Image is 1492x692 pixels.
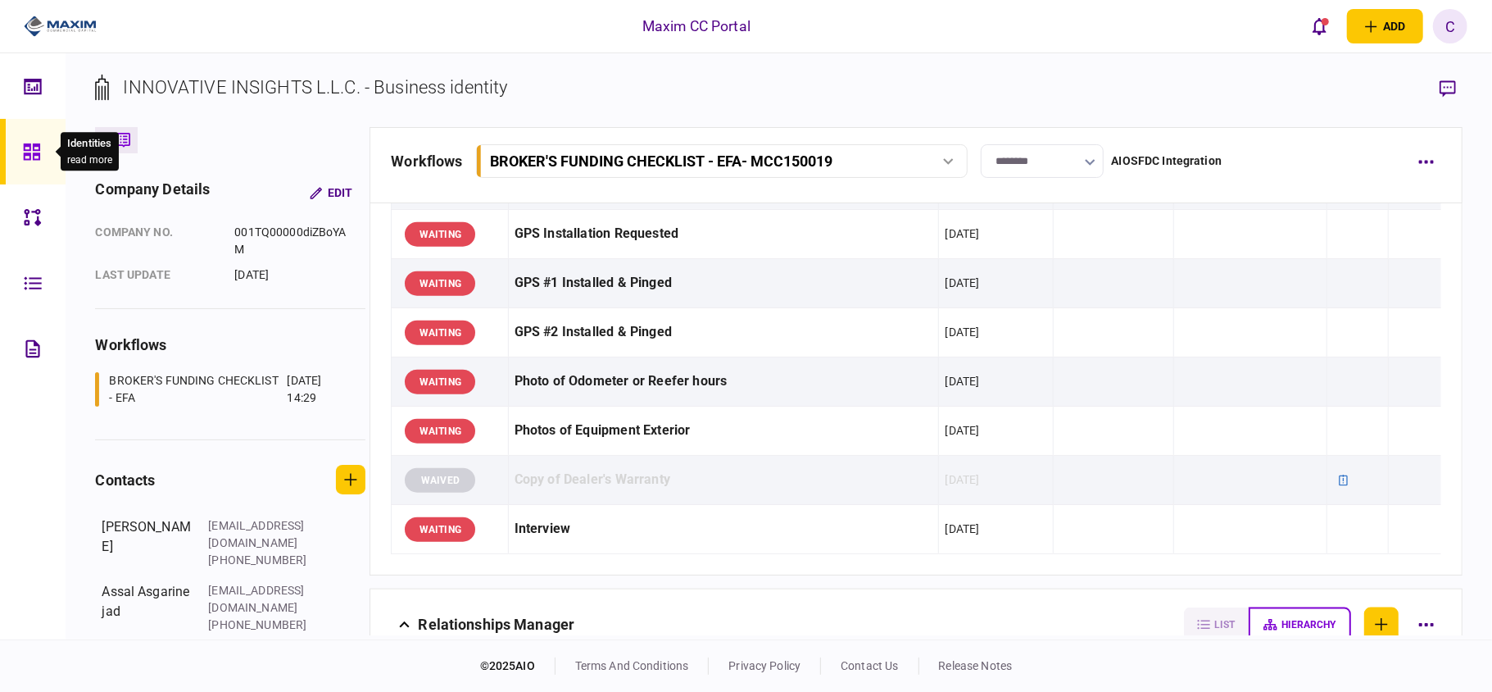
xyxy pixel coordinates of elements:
div: WAITING [405,271,475,296]
div: GPS #1 Installed & Pinged [515,265,933,302]
a: contact us [841,659,898,672]
div: [DATE] [945,471,979,488]
div: GPS Installation Requested [515,216,933,253]
span: list [1215,619,1236,631]
a: BROKER'S FUNDING CHECKLIST - EFA[DATE] 14:29 [95,372,345,407]
div: WAIVED [405,468,475,493]
div: workflows [391,150,462,172]
div: company no. [95,224,218,258]
button: C [1433,9,1467,43]
img: client company logo [24,14,97,39]
div: [PHONE_NUMBER] [208,552,315,569]
div: © 2025 AIO [480,658,556,675]
div: [EMAIL_ADDRESS][DOMAIN_NAME] [208,582,315,617]
a: release notes [939,659,1013,672]
div: [DATE] [945,373,979,389]
div: Interview [515,511,933,548]
div: [DATE] [945,521,979,537]
div: 001TQ00000diZBoYAM [234,224,353,258]
div: [DATE] [945,324,979,340]
div: Photo of Odometer or Reefer hours [515,363,933,400]
button: list [1184,608,1249,642]
div: Identities [67,135,112,152]
div: Assal Asgarinejad [102,582,192,634]
div: Photos of Equipment Exterior [515,412,933,449]
div: last update [95,266,218,284]
div: [DATE] [945,225,979,242]
div: GPS #2 Installed & Pinged [515,314,933,351]
button: Edit [297,178,365,207]
div: company details [95,178,210,207]
button: hierarchy [1249,608,1351,642]
div: Copy of Dealer's Warranty [515,462,933,499]
div: workflows [95,334,365,356]
a: terms and conditions [575,659,689,672]
button: open adding identity options [1347,9,1423,43]
div: [DATE] [945,275,979,291]
div: WAITING [405,517,475,542]
div: WAITING [405,321,475,345]
div: WAITING [405,222,475,247]
div: [DATE] [234,266,353,284]
a: privacy policy [728,659,800,672]
span: hierarchy [1282,619,1336,631]
div: [PHONE_NUMBER] [208,617,315,634]
div: [DATE] 14:29 [288,372,346,407]
div: BROKER'S FUNDING CHECKLIST - EFA - MCC150019 [491,153,833,170]
div: INNOVATIVE INSIGHTS L.L.C. - Business identity [123,74,507,101]
div: [PERSON_NAME] [102,517,192,569]
button: BROKER'S FUNDING CHECKLIST - EFA- MCC150019 [476,144,968,178]
button: open notifications list [1303,9,1337,43]
div: Maxim CC Portal [642,16,751,37]
div: [EMAIL_ADDRESS][DOMAIN_NAME] [208,517,315,552]
button: read more [67,154,112,166]
div: contacts [95,469,155,491]
div: AIOSFDC Integration [1112,153,1222,170]
div: Relationships Manager [418,608,574,642]
div: BROKER'S FUNDING CHECKLIST - EFA [109,372,283,407]
div: [DATE] [945,422,979,439]
div: WAITING [405,419,475,444]
div: WAITING [405,370,475,394]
